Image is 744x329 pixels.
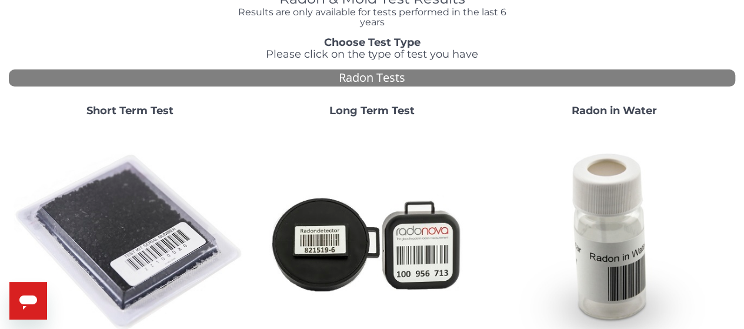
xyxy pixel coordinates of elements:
strong: Choose Test Type [324,36,421,49]
iframe: Button to launch messaging window [9,282,47,320]
div: Radon Tests [9,69,735,87]
strong: Radon in Water [572,104,657,117]
strong: Long Term Test [329,104,415,117]
span: Please click on the type of test you have [266,48,478,61]
h4: Results are only available for tests performed in the last 6 years [227,7,518,28]
strong: Short Term Test [86,104,174,117]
